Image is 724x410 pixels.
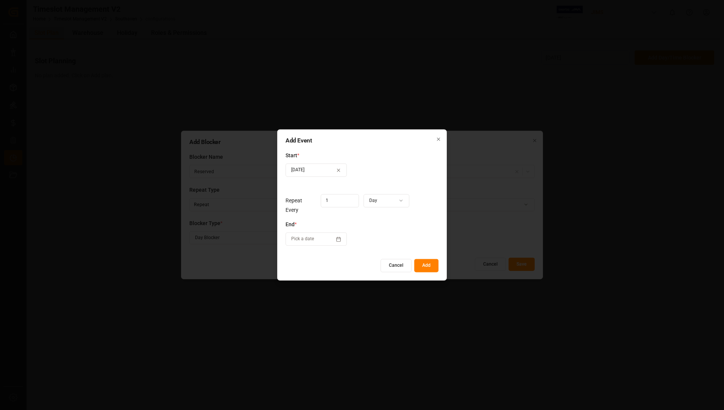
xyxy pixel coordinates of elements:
[286,221,295,228] span: End
[286,233,347,246] button: Pick a date
[381,259,412,272] button: Cancel
[286,138,438,144] h2: Add Event
[286,190,316,216] p: Repeat Every
[286,164,347,177] button: [DATE]
[414,259,438,272] button: Add
[291,236,314,243] span: Pick a date
[286,152,297,160] span: Start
